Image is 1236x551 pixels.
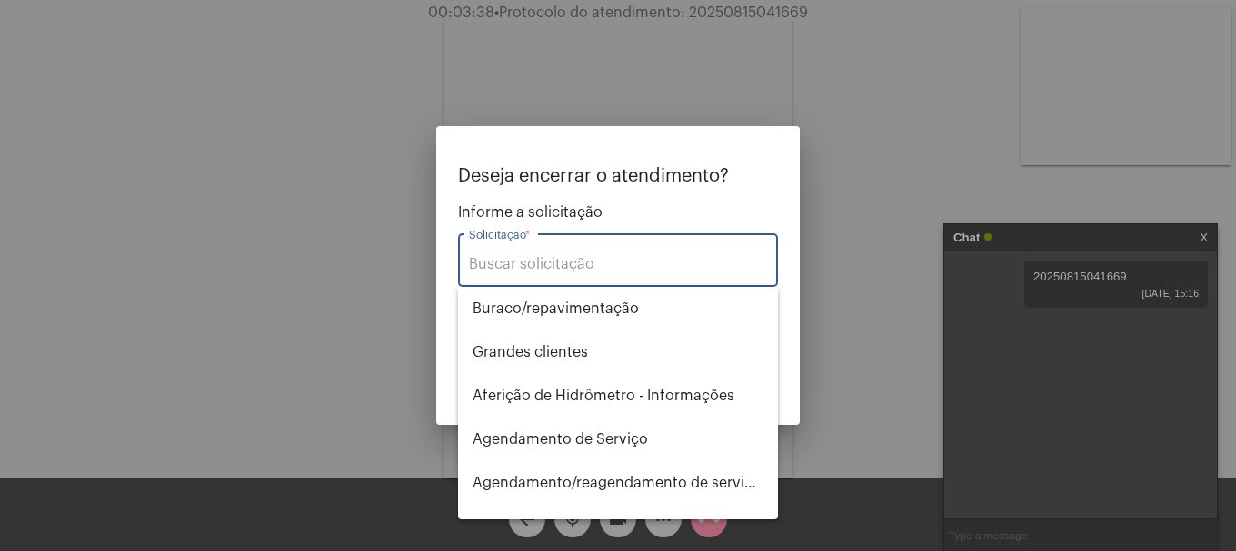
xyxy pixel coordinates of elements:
span: Agendamento/reagendamento de serviços - informações [473,461,763,505]
span: Alterar nome do usuário na fatura [473,505,763,548]
span: Informe a solicitação [458,204,778,221]
span: Agendamento de Serviço [473,418,763,461]
span: ⁠Grandes clientes [473,330,763,374]
span: Aferição de Hidrômetro - Informações [473,374,763,418]
p: Deseja encerrar o atendimento? [458,166,778,186]
input: Buscar solicitação [469,256,767,272]
span: ⁠Buraco/repavimentação [473,287,763,330]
